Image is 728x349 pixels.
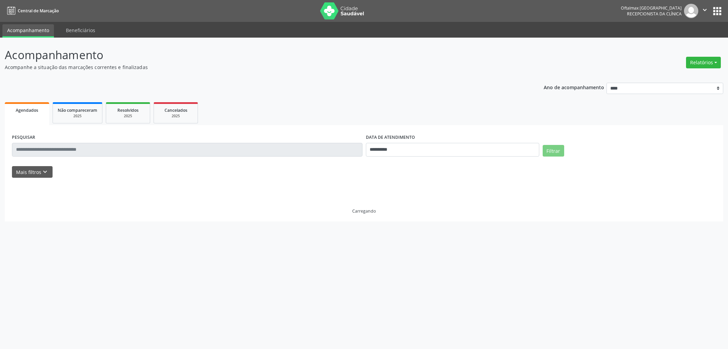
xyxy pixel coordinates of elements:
[711,5,723,17] button: apps
[698,4,711,18] button: 
[352,208,376,214] div: Carregando
[16,107,38,113] span: Agendados
[366,132,415,143] label: DATA DE ATENDIMENTO
[111,113,145,119] div: 2025
[18,8,59,14] span: Central de Marcação
[165,107,187,113] span: Cancelados
[5,46,508,64] p: Acompanhamento
[12,166,53,178] button: Mais filtroskeyboard_arrow_down
[686,57,721,68] button: Relatórios
[684,4,698,18] img: img
[61,24,100,36] a: Beneficiários
[543,145,564,157] button: Filtrar
[5,5,59,16] a: Central de Marcação
[544,83,604,91] p: Ano de acompanhamento
[627,11,682,17] span: Recepcionista da clínica
[2,24,54,38] a: Acompanhamento
[159,113,193,119] div: 2025
[58,107,97,113] span: Não compareceram
[5,64,508,71] p: Acompanhe a situação das marcações correntes e finalizadas
[58,113,97,119] div: 2025
[117,107,139,113] span: Resolvidos
[621,5,682,11] div: Oftalmax [GEOGRAPHIC_DATA]
[41,168,49,176] i: keyboard_arrow_down
[701,6,709,14] i: 
[12,132,35,143] label: PESQUISAR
